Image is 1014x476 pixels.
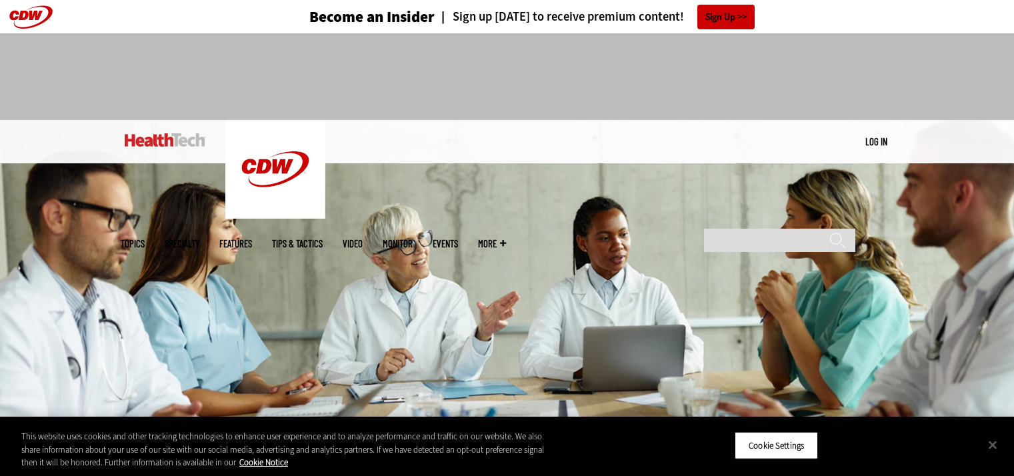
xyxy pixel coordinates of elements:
[865,135,887,149] div: User menu
[219,239,252,249] a: Features
[435,11,684,23] a: Sign up [DATE] to receive premium content!
[383,239,413,249] a: MonITor
[272,239,323,249] a: Tips & Tactics
[239,457,288,468] a: More information about your privacy
[21,430,558,469] div: This website uses cookies and other tracking technologies to enhance user experience and to analy...
[978,430,1007,459] button: Close
[121,239,145,249] span: Topics
[433,239,458,249] a: Events
[225,120,325,219] img: Home
[165,239,199,249] span: Specialty
[265,47,750,107] iframe: advertisement
[309,9,435,25] h3: Become an Insider
[735,431,818,459] button: Cookie Settings
[697,5,755,29] a: Sign Up
[343,239,363,249] a: Video
[478,239,506,249] span: More
[259,9,435,25] a: Become an Insider
[225,208,325,222] a: CDW
[125,133,205,147] img: Home
[865,135,887,147] a: Log in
